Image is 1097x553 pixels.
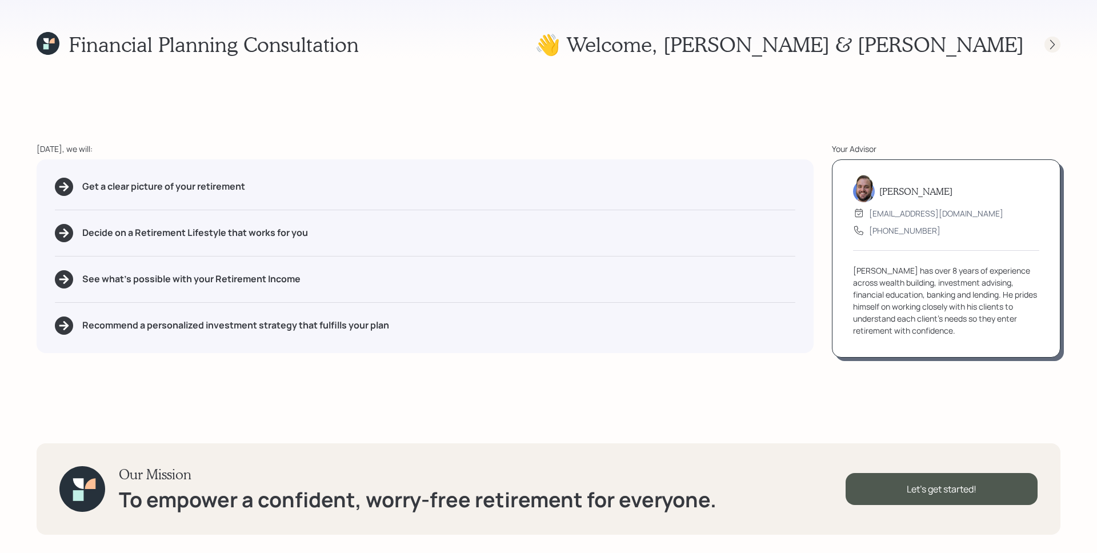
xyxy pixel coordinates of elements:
[82,181,245,192] h5: Get a clear picture of your retirement
[869,225,940,237] div: [PHONE_NUMBER]
[853,265,1039,336] div: [PERSON_NAME] has over 8 years of experience across wealth building, investment advising, financi...
[82,274,301,284] h5: See what's possible with your Retirement Income
[846,473,1038,505] div: Let's get started!
[853,175,875,202] img: james-distasi-headshot.png
[832,143,1060,155] div: Your Advisor
[37,143,814,155] div: [DATE], we will:
[69,32,359,57] h1: Financial Planning Consultation
[82,227,308,238] h5: Decide on a Retirement Lifestyle that works for you
[119,466,716,483] h3: Our Mission
[119,487,716,512] h1: To empower a confident, worry-free retirement for everyone.
[879,186,952,197] h5: [PERSON_NAME]
[535,32,1024,57] h1: 👋 Welcome , [PERSON_NAME] & [PERSON_NAME]
[82,320,389,331] h5: Recommend a personalized investment strategy that fulfills your plan
[869,207,1003,219] div: [EMAIL_ADDRESS][DOMAIN_NAME]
